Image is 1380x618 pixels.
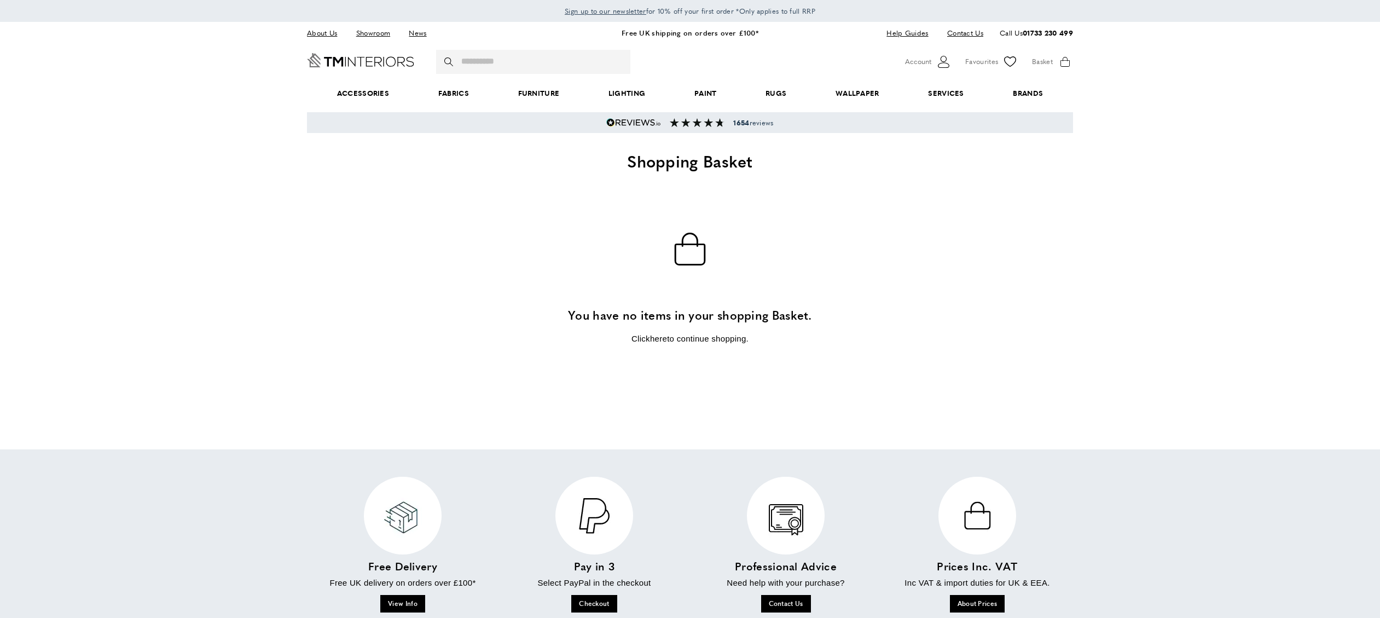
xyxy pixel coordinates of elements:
[494,77,584,110] a: Furniture
[650,334,667,343] a: here
[401,26,434,41] a: News
[444,50,455,74] button: Search
[905,56,931,67] span: Account
[565,6,815,16] span: for 10% off your first order *Only applies to full RRP
[811,77,903,110] a: Wallpaper
[693,558,879,574] h4: Professional Advice
[471,307,909,324] h3: You have no items in your shopping Basket.
[579,599,609,608] span: Checkout
[1023,27,1073,38] a: 01733 230 499
[670,118,724,127] img: Reviews section
[565,5,646,16] a: Sign up to our newsletter
[627,149,753,172] span: Shopping Basket
[606,118,661,127] img: Reviews.io 5 stars
[307,53,414,67] a: Go to Home page
[741,77,811,110] a: Rugs
[310,558,496,574] h4: Free Delivery
[939,26,983,41] a: Contact Us
[693,576,879,590] p: Need help with your purchase?
[622,27,758,38] a: Free UK shipping on orders over £100*
[1000,27,1073,39] p: Call Us
[584,77,670,110] a: Lighting
[670,77,741,110] a: Paint
[388,599,418,608] span: View Info
[312,77,414,110] span: Accessories
[733,118,749,128] strong: 1654
[501,576,687,590] p: Select PayPal in the checkout
[414,77,494,110] a: Fabrics
[905,54,952,70] button: Customer Account
[380,595,425,613] a: View Info
[769,599,803,608] span: Contact Us
[310,576,496,590] p: Free UK delivery on orders over £100*
[878,26,936,41] a: Help Guides
[965,54,1018,70] a: Favourites
[884,558,1070,574] h4: Prices Inc. VAT
[965,56,998,67] span: Favourites
[348,26,398,41] a: Showroom
[733,118,773,127] span: reviews
[761,595,811,613] a: Contact Us
[904,77,989,110] a: Services
[950,595,1005,613] a: About Prices
[571,595,617,613] a: Checkout
[958,599,998,608] span: About Prices
[565,6,646,16] span: Sign up to our newsletter
[501,558,687,574] h4: Pay in 3
[471,332,909,345] p: Click to continue shopping.
[884,576,1070,590] p: Inc VAT & import duties for UK & EEA.
[307,26,345,41] a: About Us
[989,77,1068,110] a: Brands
